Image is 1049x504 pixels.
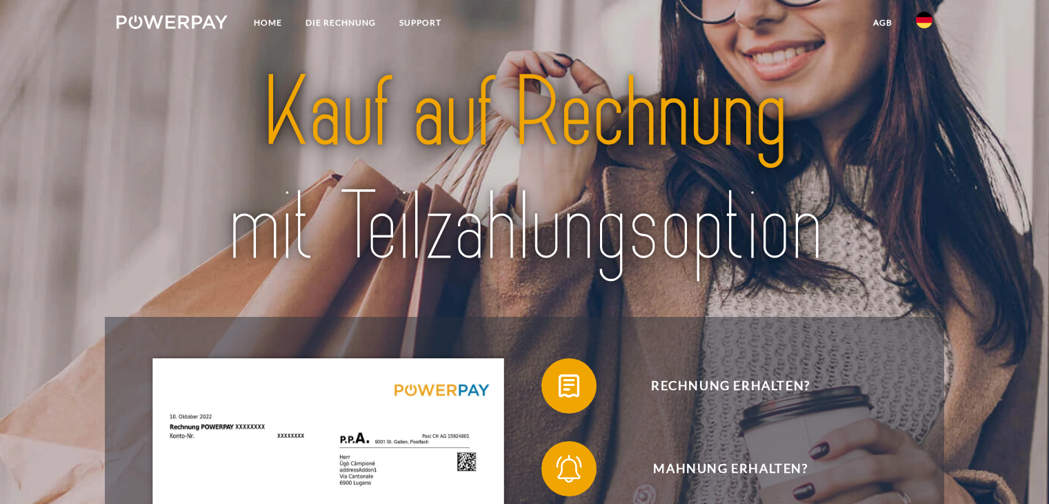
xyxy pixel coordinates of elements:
button: Mahnung erhalten? [541,441,900,496]
img: qb_bill.svg [552,369,586,403]
a: SUPPORT [388,10,453,35]
img: qb_bell.svg [552,452,586,486]
span: Rechnung erhalten? [561,358,899,414]
img: de [916,12,932,28]
a: DIE RECHNUNG [294,10,388,35]
img: title-powerpay_de.svg [157,50,892,290]
img: logo-powerpay-white.svg [117,15,228,29]
button: Rechnung erhalten? [541,358,900,414]
span: Mahnung erhalten? [561,441,899,496]
a: agb [861,10,904,35]
a: Home [242,10,294,35]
